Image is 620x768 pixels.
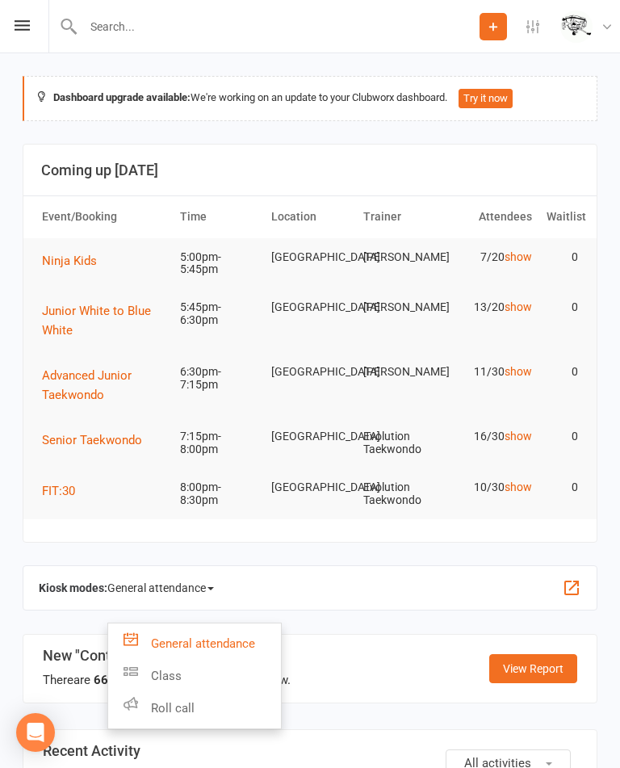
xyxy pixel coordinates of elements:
[173,196,265,237] th: Time
[16,713,55,752] div: Open Intercom Messenger
[173,238,265,289] td: 5:00pm-5:45pm
[447,468,539,506] td: 10/30
[43,648,291,664] h3: New "Contact Us" form submissions
[505,365,532,378] a: show
[447,288,539,326] td: 13/20
[108,692,281,724] a: Roll call
[505,250,532,263] a: show
[356,238,448,276] td: [PERSON_NAME]
[173,288,265,339] td: 5:45pm-6:30pm
[42,366,165,405] button: Advanced Junior Taekwondo
[505,481,532,493] a: show
[489,654,577,683] a: View Report
[264,353,356,391] td: [GEOGRAPHIC_DATA]
[42,254,97,268] span: Ninja Kids
[539,468,585,506] td: 0
[41,162,579,178] h3: Coming up [DATE]
[459,89,513,108] button: Try it now
[264,238,356,276] td: [GEOGRAPHIC_DATA]
[173,418,265,468] td: 7:15pm-8:00pm
[356,196,448,237] th: Trainer
[447,238,539,276] td: 7/20
[447,353,539,391] td: 11/30
[94,673,108,687] strong: 66
[356,418,448,468] td: Evolution Taekwondo
[505,300,532,313] a: show
[35,196,173,237] th: Event/Booking
[43,743,577,759] h3: Recent Activity
[39,581,107,594] strong: Kiosk modes:
[539,288,585,326] td: 0
[173,353,265,404] td: 6:30pm-7:15pm
[447,418,539,455] td: 16/30
[42,430,153,450] button: Senior Taekwondo
[42,251,108,271] button: Ninja Kids
[447,196,539,237] th: Attendees
[23,76,597,121] div: We're working on an update to your Clubworx dashboard.
[42,304,151,338] span: Junior White to Blue White
[264,288,356,326] td: [GEOGRAPHIC_DATA]
[43,670,291,690] div: There are new submissions ready for review.
[42,484,75,498] span: FIT:30
[505,430,532,443] a: show
[356,288,448,326] td: [PERSON_NAME]
[560,10,593,43] img: thumb_image1604702925.png
[539,238,585,276] td: 0
[78,15,480,38] input: Search...
[107,575,214,601] span: General attendance
[108,660,281,692] a: Class
[42,433,142,447] span: Senior Taekwondo
[264,418,356,455] td: [GEOGRAPHIC_DATA]
[264,196,356,237] th: Location
[539,353,585,391] td: 0
[356,468,448,519] td: Evolution Taekwondo
[108,627,281,660] a: General attendance
[42,368,132,402] span: Advanced Junior Taekwondo
[264,468,356,506] td: [GEOGRAPHIC_DATA]
[356,353,448,391] td: [PERSON_NAME]
[53,91,191,103] strong: Dashboard upgrade available:
[173,468,265,519] td: 8:00pm-8:30pm
[42,301,165,340] button: Junior White to Blue White
[42,481,86,501] button: FIT:30
[539,196,585,237] th: Waitlist
[539,418,585,455] td: 0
